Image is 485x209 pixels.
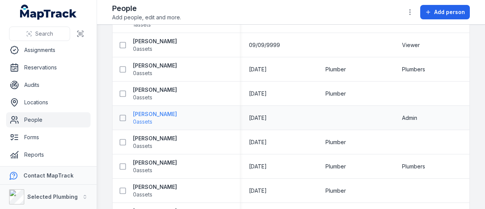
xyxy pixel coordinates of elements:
a: MapTrack [20,5,77,20]
time: 11/14/2026, 12:00:00 AM [249,163,267,170]
span: Add people, edit and more. [112,14,181,21]
a: [PERSON_NAME]0assets [133,38,177,53]
a: Locations [6,95,91,110]
a: Alerts [6,165,91,180]
span: [DATE] [249,66,267,72]
a: Audits [6,77,91,93]
strong: [PERSON_NAME] [133,62,177,69]
span: Admin [402,114,417,122]
span: Plumber [325,90,346,97]
a: Forms [6,130,91,145]
a: [PERSON_NAME]0assets [133,86,177,101]
strong: [PERSON_NAME] [133,86,177,94]
time: 8/10/2026, 12:00:00 AM [249,66,267,73]
span: 09/09/9999 [249,42,280,48]
span: Plumber [325,66,346,73]
strong: Selected Plumbing [27,193,78,200]
span: 0 assets [133,45,152,53]
span: 0 assets [133,118,152,126]
a: [PERSON_NAME]0assets [133,183,177,198]
span: 0 assets [133,191,152,198]
span: [DATE] [249,90,267,97]
span: Viewer [402,41,420,49]
strong: [PERSON_NAME] [133,135,177,142]
span: Plumbers [402,163,425,170]
span: 0 assets [133,142,152,150]
a: [PERSON_NAME]0assets [133,110,177,126]
strong: [PERSON_NAME] [133,183,177,191]
strong: Contact MapTrack [23,172,74,179]
span: [DATE] [249,115,267,121]
span: 0 assets [133,167,152,174]
time: 2/8/2026, 12:00:00 AM [249,114,267,122]
span: Search [35,30,53,38]
span: 1 assets [133,21,151,28]
a: People [6,112,91,127]
span: 0 assets [133,69,152,77]
strong: [PERSON_NAME] [133,38,177,45]
a: Reports [6,147,91,162]
a: Assignments [6,42,91,58]
span: Plumber [325,138,346,146]
span: Plumbers [402,66,425,73]
time: 7/4/2029, 12:00:00 AM [249,138,267,146]
time: 9/9/9999, 12:00:00 AM [249,41,280,49]
span: 0 assets [133,94,152,101]
span: [DATE] [249,187,267,194]
a: Reservations [6,60,91,75]
span: Plumber [325,187,346,195]
time: 5/27/2029, 12:00:00 AM [249,187,267,195]
a: [PERSON_NAME]0assets [133,159,177,174]
button: Add person [420,5,470,19]
a: [PERSON_NAME]0assets [133,62,177,77]
h2: People [112,3,181,14]
span: Plumber [325,163,346,170]
span: [DATE] [249,163,267,170]
button: Search [9,27,70,41]
span: [DATE] [249,139,267,145]
strong: [PERSON_NAME] [133,159,177,167]
strong: [PERSON_NAME] [133,110,177,118]
span: Add person [434,8,465,16]
a: [PERSON_NAME]0assets [133,135,177,150]
time: 4/11/2026, 12:00:00 AM [249,90,267,97]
